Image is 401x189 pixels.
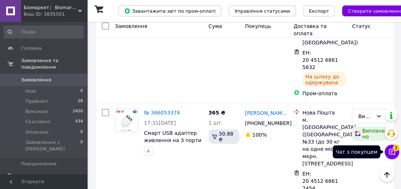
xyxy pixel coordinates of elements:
[245,109,288,117] a: [PERSON_NAME][DEMOGRAPHIC_DATA]
[78,98,83,105] span: 28
[302,90,346,97] div: Пром-оплата
[21,77,51,83] span: Замовлення
[352,23,370,29] span: Статус
[21,173,67,180] span: Товари та послуги
[309,8,329,14] span: Експорт
[294,23,326,36] span: Доставка та оплата
[4,25,84,39] input: Пошук
[25,139,80,152] span: Замовлення з [PERSON_NAME]
[385,145,399,159] button: Чат з покупцем3
[333,145,380,158] div: Чат з покупцем
[209,120,223,126] span: 1 шт.
[252,132,267,138] span: 100%
[21,45,41,52] span: Головна
[124,8,216,14] span: Завантажити звіт по пром-оплаті
[302,109,346,116] div: Нова Пошта
[24,11,87,17] div: Ваш ID: 3835501
[209,129,239,144] div: 30.88 ₴
[352,126,388,141] div: Виплачено
[244,118,283,128] div: [PHONE_NUMBER]
[80,139,83,152] span: 0
[379,167,394,182] button: Наверх
[209,110,225,116] span: 365 ₴
[144,130,201,150] a: Смарт USB адаптер живлення на 3 порти Tuya SmartLife WiFi
[303,5,335,16] button: Експорт
[25,88,36,94] span: Нові
[80,129,83,136] span: 0
[21,161,56,167] span: Повідомлення
[25,108,48,115] span: Виконані
[25,118,50,125] span: Скасовані
[118,5,221,16] button: Завантажити звіт по пром-оплаті
[302,50,340,70] span: ЕН: 20 4512 6861 5632
[24,4,78,11] span: Біомаркет ⎸Biomarket
[302,72,346,87] div: На шляху до одержувача
[25,129,48,136] span: Оплачені
[73,108,83,115] span: 2450
[393,145,399,151] span: 3
[234,8,290,14] span: Управління статусами
[144,110,180,116] a: № 366053374
[245,23,271,29] span: Покупець
[115,109,138,132] img: Фото товару
[115,23,147,29] span: Замовлення
[21,57,87,71] span: Замовлення та повідомлення
[75,118,83,125] span: 434
[25,98,48,105] span: Прийняті
[115,109,138,132] a: Фото товару
[302,116,346,167] div: м. [GEOGRAPHIC_DATA] ([GEOGRAPHIC_DATA].), №33 (до 30 кг на одне місце): мкрн. [STREET_ADDRESS]
[229,5,296,16] button: Управління статусами
[209,23,222,29] span: Cума
[144,120,176,126] span: 17:31[DATE]
[80,88,83,94] span: 0
[358,112,373,120] div: Виконано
